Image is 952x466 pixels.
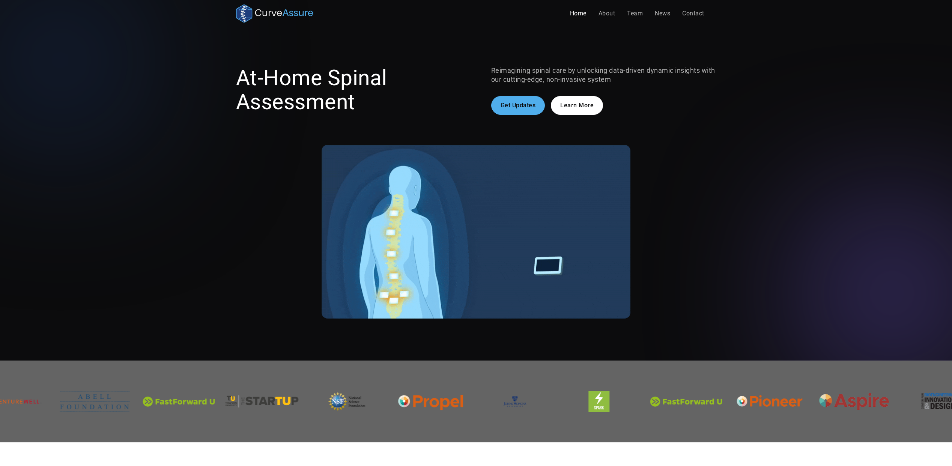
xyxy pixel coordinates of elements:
a: home [236,5,313,23]
p: Reimagining spinal care by unlocking data-driven dynamic insights with our cutting-edge, non-inva... [491,66,716,84]
a: News [649,6,676,21]
a: Home [564,6,593,21]
img: This is the logo for the Baltimore Abell Foundation [60,391,130,412]
h1: At-Home Spinal Assessment [236,66,461,114]
a: Team [621,6,649,21]
a: Contact [676,6,710,21]
a: Get Updates [491,96,545,115]
a: About [593,6,621,21]
img: A gif showing the CurveAssure system at work. A patient is wearing the non-invasive sensors and t... [322,145,630,319]
a: Learn More [551,96,603,115]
